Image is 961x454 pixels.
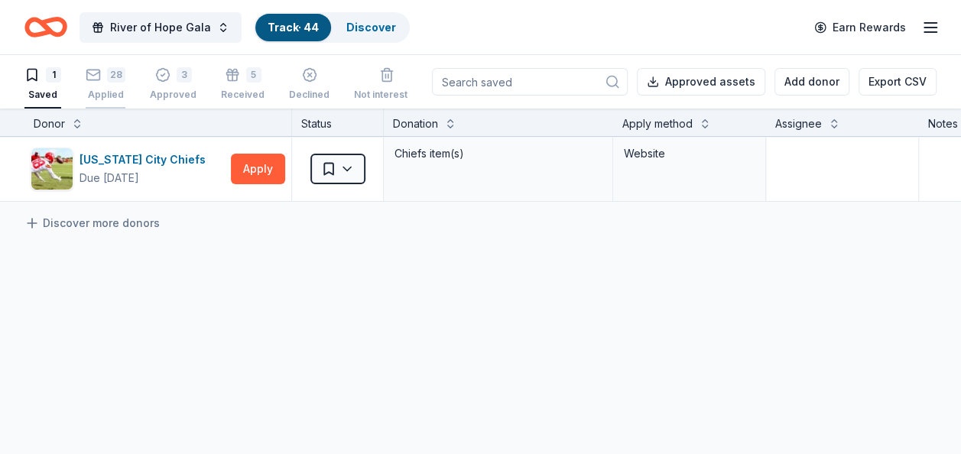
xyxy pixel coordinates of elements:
a: Discover more donors [24,214,160,232]
span: River of Hope Gala [110,18,211,37]
div: Website [624,144,755,163]
img: Image for Kansas City Chiefs [31,148,73,190]
button: Export CSV [859,68,937,96]
button: Apply [231,154,285,184]
button: 5Received [221,61,265,109]
div: Donation [393,115,438,133]
div: Apply method [622,115,693,133]
button: Track· 44Discover [254,12,410,43]
div: Applied [86,89,125,101]
div: 28 [107,67,125,83]
button: Not interested [354,61,420,109]
div: Not interested [354,89,420,101]
div: 3 [177,67,192,83]
div: Status [292,109,384,136]
div: Approved [150,89,196,101]
button: Add donor [774,68,849,96]
a: Track· 44 [268,21,319,34]
button: 28Applied [86,61,125,109]
div: Declined [289,89,330,101]
a: Home [24,9,67,45]
button: 3Approved [150,61,196,109]
div: Donor [34,115,65,133]
a: Earn Rewards [805,14,915,41]
button: River of Hope Gala [80,12,242,43]
div: Saved [24,89,61,101]
div: 1 [46,67,61,83]
div: Assignee [775,115,822,133]
div: Received [221,89,265,101]
div: [US_STATE] City Chiefs [80,151,212,169]
div: Chiefs item(s) [393,143,603,164]
div: Notes [928,115,958,133]
button: Approved assets [637,68,765,96]
div: Due [DATE] [80,169,139,187]
input: Search saved [432,68,628,96]
button: Declined [289,61,330,109]
button: 1Saved [24,61,61,109]
div: 5 [246,67,261,83]
a: Discover [346,21,396,34]
button: Image for Kansas City Chiefs[US_STATE] City ChiefsDue [DATE] [31,148,225,190]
